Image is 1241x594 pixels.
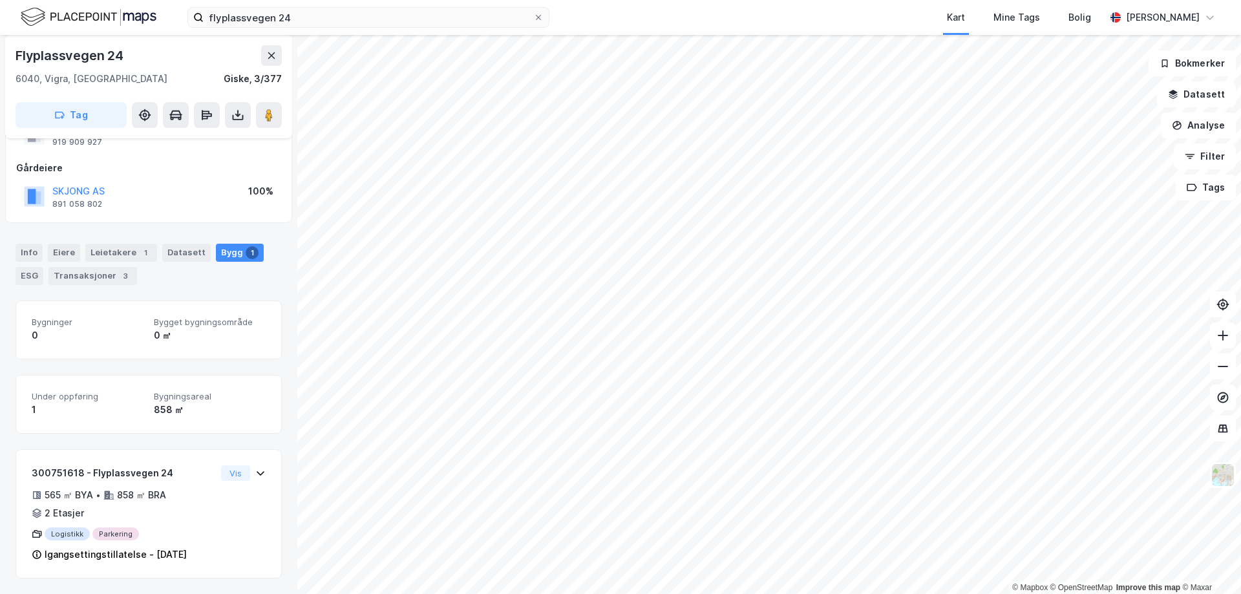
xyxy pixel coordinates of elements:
div: Igangsettingstillatelse - [DATE] [45,547,187,562]
div: Gårdeiere [16,160,281,176]
a: Mapbox [1012,583,1048,592]
div: Info [16,244,43,262]
img: Z [1211,463,1235,487]
div: Bygg [216,244,264,262]
div: Kart [947,10,965,25]
div: 6040, Vigra, [GEOGRAPHIC_DATA] [16,71,167,87]
div: 3 [119,270,132,282]
div: Datasett [162,244,211,262]
button: Analyse [1161,112,1236,138]
div: Flyplassvegen 24 [16,45,126,66]
div: 565 ㎡ BYA [45,487,93,503]
iframe: Chat Widget [1176,532,1241,594]
div: 0 [32,328,143,343]
div: Giske, 3/377 [224,71,282,87]
div: 891 058 802 [52,199,102,209]
div: 0 ㎡ [154,328,266,343]
button: Tags [1176,175,1236,200]
div: ESG [16,267,43,285]
div: 1 [246,246,259,259]
span: Bygninger [32,317,143,328]
div: Mine Tags [993,10,1040,25]
div: 858 ㎡ [154,402,266,418]
div: 1 [32,402,143,418]
button: Bokmerker [1149,50,1236,76]
div: • [96,490,101,500]
div: Leietakere [85,244,157,262]
div: 100% [248,184,273,199]
div: 1 [139,246,152,259]
div: Bolig [1068,10,1091,25]
button: Vis [221,465,250,481]
button: Tag [16,102,127,128]
a: OpenStreetMap [1050,583,1113,592]
button: Filter [1174,143,1236,169]
span: Bygget bygningsområde [154,317,266,328]
div: [PERSON_NAME] [1126,10,1200,25]
div: 858 ㎡ BRA [117,487,166,503]
span: Bygningsareal [154,391,266,402]
div: 2 Etasjer [45,505,84,521]
div: 919 909 927 [52,137,102,147]
button: Datasett [1157,81,1236,107]
div: 300751618 - Flyplassvegen 24 [32,465,216,481]
div: Transaksjoner [48,267,137,285]
img: logo.f888ab2527a4732fd821a326f86c7f29.svg [21,6,156,28]
div: Eiere [48,244,80,262]
a: Improve this map [1116,583,1180,592]
span: Under oppføring [32,391,143,402]
input: Søk på adresse, matrikkel, gårdeiere, leietakere eller personer [204,8,533,27]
